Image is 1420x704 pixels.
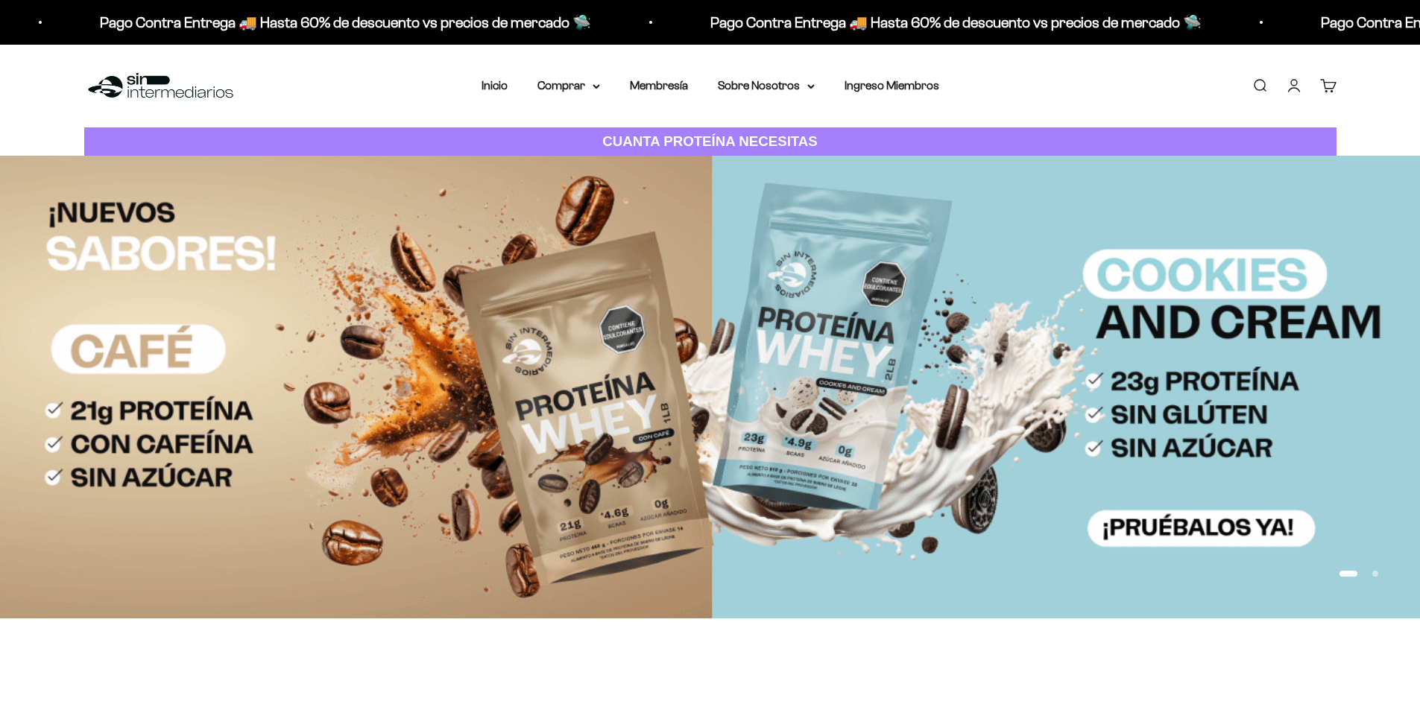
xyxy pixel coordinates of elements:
[845,79,939,92] a: Ingreso Miembros
[482,79,508,92] a: Inicio
[709,10,1200,34] p: Pago Contra Entrega 🚚 Hasta 60% de descuento vs precios de mercado 🛸
[602,133,818,149] strong: CUANTA PROTEÍNA NECESITAS
[718,76,815,95] summary: Sobre Nosotros
[84,127,1337,156] a: CUANTA PROTEÍNA NECESITAS
[630,79,688,92] a: Membresía
[537,76,600,95] summary: Comprar
[98,10,590,34] p: Pago Contra Entrega 🚚 Hasta 60% de descuento vs precios de mercado 🛸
